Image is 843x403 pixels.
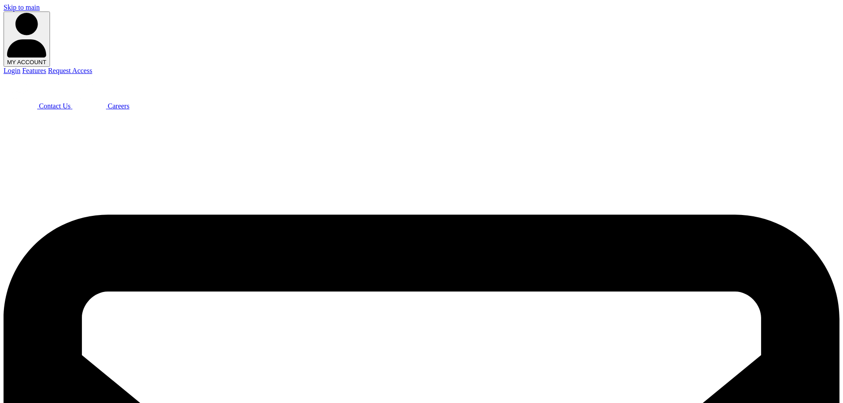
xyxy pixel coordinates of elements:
img: Beacon Funding chat [4,75,37,108]
a: Features [22,67,46,74]
a: Request Access [48,67,92,74]
img: Beacon Funding Careers [73,75,106,108]
button: MY ACCOUNT [4,12,50,67]
span: Contact Us [39,102,71,110]
a: Contact Us [4,102,73,110]
span: Careers [108,102,130,110]
a: Login [4,67,20,74]
a: Careers [73,102,130,110]
a: Skip to main [4,4,40,11]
